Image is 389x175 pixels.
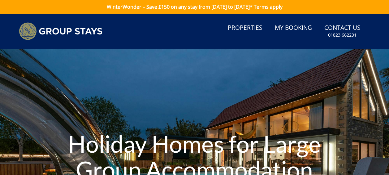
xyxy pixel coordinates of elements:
[225,21,265,35] a: Properties
[19,22,102,40] img: Group Stays
[328,32,357,38] small: 01823 662231
[322,21,363,41] a: Contact Us01823 662231
[272,21,314,35] a: My Booking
